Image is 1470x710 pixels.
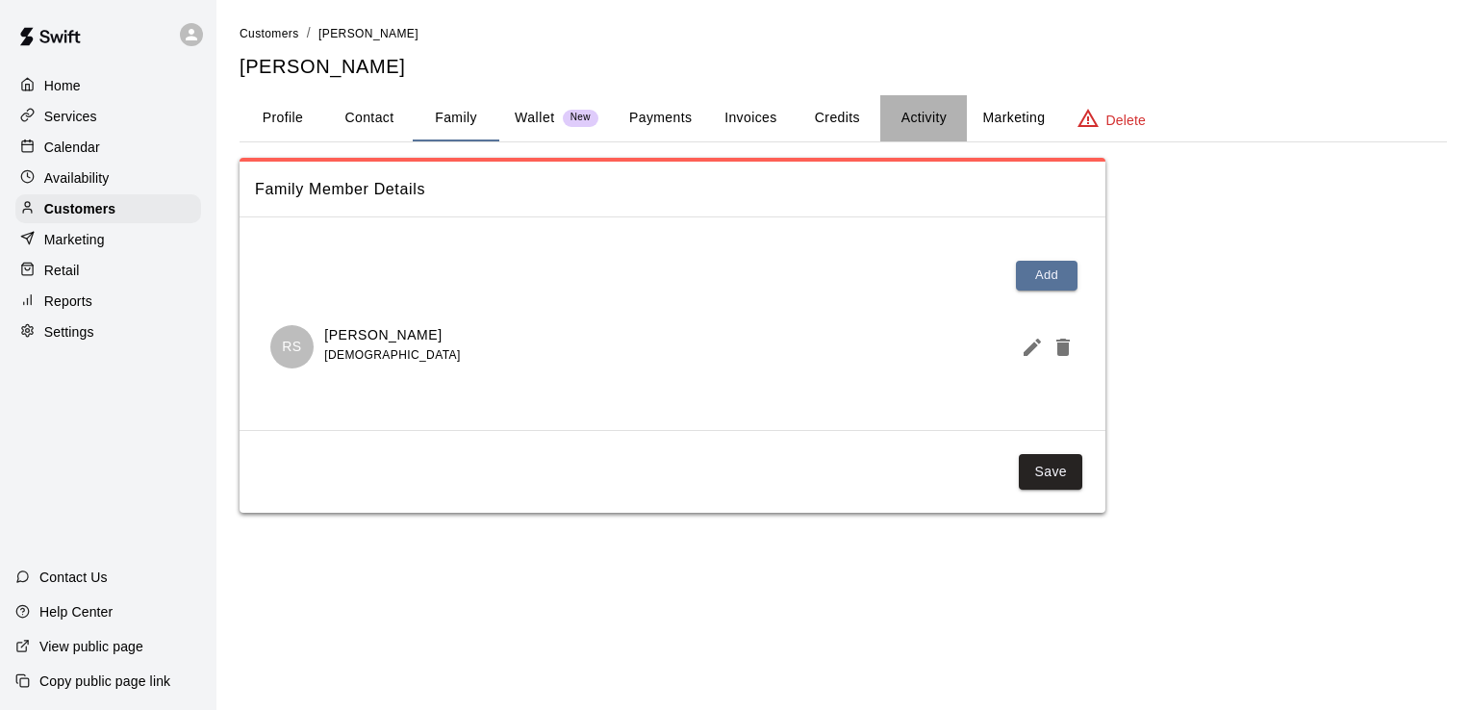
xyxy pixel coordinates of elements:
[255,177,1090,202] span: Family Member Details
[15,256,201,285] a: Retail
[240,25,299,40] a: Customers
[44,168,110,188] p: Availability
[15,194,201,223] a: Customers
[15,317,201,346] a: Settings
[39,568,108,587] p: Contact Us
[240,54,1447,80] h5: [PERSON_NAME]
[1044,328,1075,367] button: Delete
[240,27,299,40] span: Customers
[307,23,311,43] li: /
[880,95,967,141] button: Activity
[44,138,100,157] p: Calendar
[967,95,1060,141] button: Marketing
[413,95,499,141] button: Family
[240,95,1447,141] div: basic tabs example
[563,112,598,124] span: New
[44,261,80,280] p: Retail
[1016,261,1077,291] button: Add
[44,76,81,95] p: Home
[1106,111,1146,130] p: Delete
[324,325,460,345] p: [PERSON_NAME]
[240,95,326,141] button: Profile
[1019,454,1082,490] button: Save
[240,23,1447,44] nav: breadcrumb
[44,107,97,126] p: Services
[44,230,105,249] p: Marketing
[326,95,413,141] button: Contact
[15,287,201,316] a: Reports
[15,164,201,192] a: Availability
[515,108,555,128] p: Wallet
[15,102,201,131] a: Services
[44,199,115,218] p: Customers
[15,71,201,100] a: Home
[44,292,92,311] p: Reports
[318,27,418,40] span: [PERSON_NAME]
[39,637,143,656] p: View public page
[39,672,170,691] p: Copy public page link
[39,602,113,621] p: Help Center
[15,133,201,162] a: Calendar
[794,95,880,141] button: Credits
[1013,328,1044,367] button: Edit Member
[282,337,302,357] p: RS
[324,348,460,362] span: [DEMOGRAPHIC_DATA]
[270,325,314,368] div: Remi Smith
[44,322,94,342] p: Settings
[15,225,201,254] a: Marketing
[614,95,707,141] button: Payments
[707,95,794,141] button: Invoices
